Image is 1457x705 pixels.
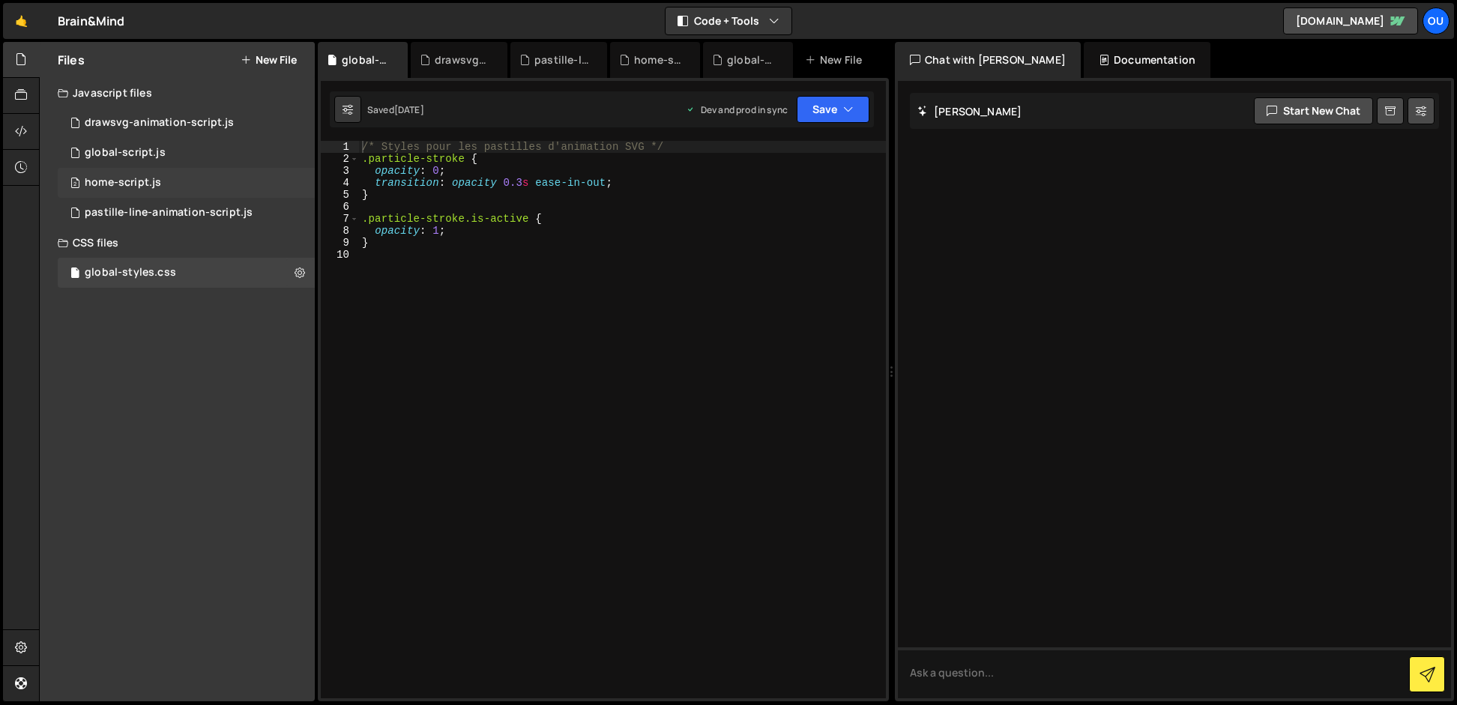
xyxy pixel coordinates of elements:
div: pastille-line-animation-script.js [534,52,589,67]
div: 4 [321,177,359,189]
div: 8 [321,225,359,237]
button: Save [797,96,869,123]
div: 16005/42939.js [58,198,315,228]
div: New File [805,52,868,67]
div: 9 [321,237,359,249]
div: pastille-line-animation-script.js [85,206,253,220]
button: New File [241,54,297,66]
a: 🤙 [3,3,40,39]
div: drawsvg-animation-script.js [435,52,489,67]
div: 6 [321,201,359,213]
div: global-styles.css [85,266,176,279]
h2: Files [58,52,85,68]
div: home-script.js [634,52,682,67]
div: 1 [321,141,359,153]
div: global-script.js [85,146,166,160]
div: Documentation [1084,42,1210,78]
div: 16005/43142.js [58,168,315,198]
h2: [PERSON_NAME] [917,104,1022,118]
div: Javascript files [40,78,315,108]
div: Saved [367,103,424,116]
div: 2 [321,153,359,165]
div: global-script.js [727,52,775,67]
button: Code + Tools [666,7,791,34]
div: 16005/43195.css [58,258,315,288]
div: CSS files [40,228,315,258]
span: 2 [70,178,79,190]
div: [DATE] [394,103,424,116]
div: Chat with [PERSON_NAME] [895,42,1081,78]
div: 16005/42851.js [58,138,315,168]
div: 3 [321,165,359,177]
div: Brain&Mind [58,12,125,30]
div: drawsvg-animation-script.js [85,116,234,130]
div: global-styles.css [342,52,390,67]
div: Dev and prod in sync [686,103,788,116]
div: home-script.js [85,176,161,190]
div: 5 [321,189,359,201]
div: 7 [321,213,359,225]
div: 16005/45777.js [58,108,315,138]
div: 10 [321,249,359,261]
